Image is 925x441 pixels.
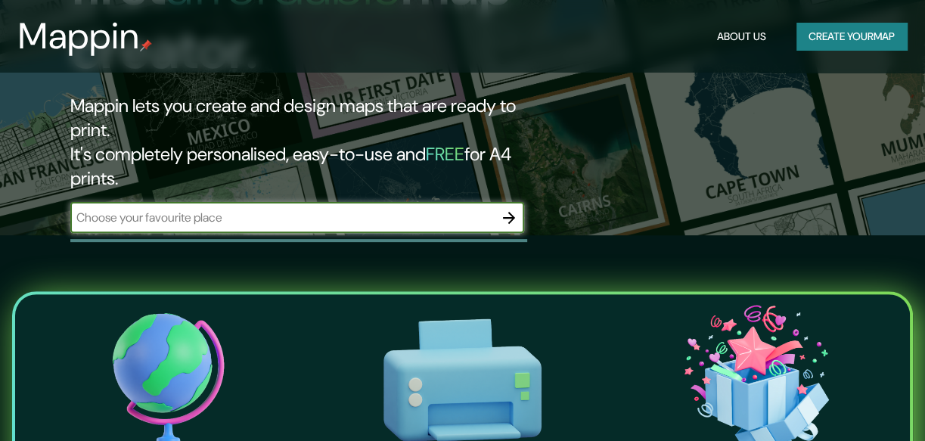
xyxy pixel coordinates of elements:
[796,23,907,51] button: Create yourmap
[70,209,494,226] input: Choose your favourite place
[18,15,140,57] h3: Mappin
[140,39,152,51] img: mappin-pin
[70,94,533,191] h2: Mappin lets you create and design maps that are ready to print. It's completely personalised, eas...
[711,23,772,51] button: About Us
[426,142,464,166] h5: FREE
